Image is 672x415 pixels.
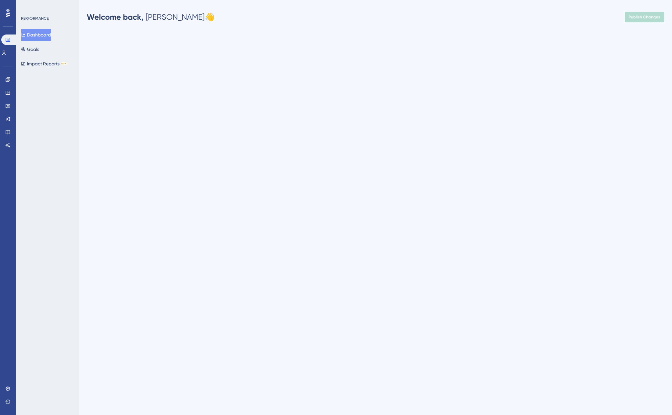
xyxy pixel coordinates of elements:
[87,12,144,22] span: Welcome back,
[21,29,51,41] button: Dashboard
[625,12,664,22] button: Publish Changes
[629,14,660,20] span: Publish Changes
[21,16,49,21] div: PERFORMANCE
[61,62,67,65] div: BETA
[87,12,215,22] div: [PERSON_NAME] 👋
[21,58,67,70] button: Impact ReportsBETA
[21,43,39,55] button: Goals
